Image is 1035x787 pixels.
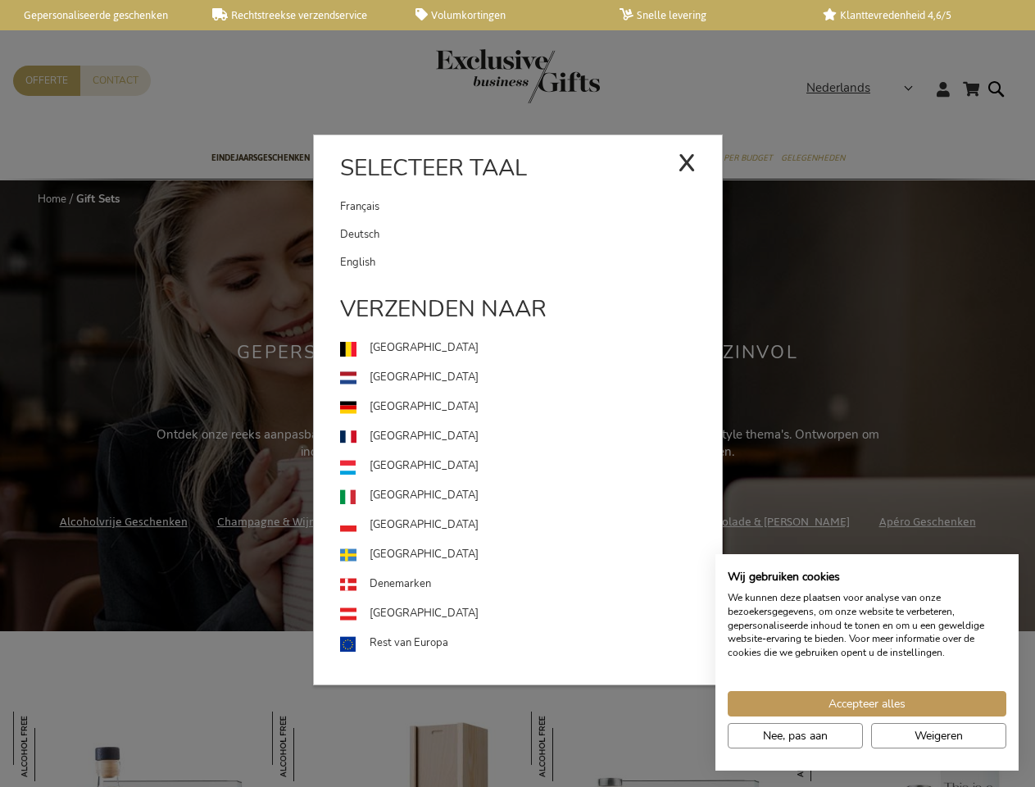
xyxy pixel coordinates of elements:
a: English [340,248,722,276]
button: Alle cookies weigeren [871,723,1006,748]
a: [GEOGRAPHIC_DATA] [340,540,722,570]
a: Français [340,193,678,221]
a: [GEOGRAPHIC_DATA] [340,452,722,481]
span: Nee, pas aan [763,727,828,744]
a: [GEOGRAPHIC_DATA] [340,393,722,422]
a: Denemarken [340,570,722,599]
span: Accepteer alles [828,695,906,712]
a: [GEOGRAPHIC_DATA] [340,599,722,629]
div: x [678,136,696,185]
a: [GEOGRAPHIC_DATA] [340,481,722,511]
a: [GEOGRAPHIC_DATA] [340,511,722,540]
div: Selecteer taal [314,152,722,193]
button: Accepteer alle cookies [728,691,1006,716]
p: We kunnen deze plaatsen voor analyse van onze bezoekersgegevens, om onze website te verbeteren, g... [728,591,1006,660]
a: Volumkortingen [415,8,593,22]
span: Weigeren [915,727,963,744]
div: Verzenden naar [314,293,722,334]
a: [GEOGRAPHIC_DATA] [340,363,722,393]
a: Klanttevredenheid 4,6/5 [823,8,1001,22]
a: Snelle levering [620,8,797,22]
a: [GEOGRAPHIC_DATA] [340,422,722,452]
button: Pas cookie voorkeuren aan [728,723,863,748]
a: Rechtstreekse verzendservice [212,8,390,22]
a: [GEOGRAPHIC_DATA] [340,334,722,363]
a: Deutsch [340,221,722,248]
h2: Wij gebruiken cookies [728,570,1006,585]
a: Rest van Europa [340,629,722,658]
a: Gepersonaliseerde geschenken [8,8,186,22]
